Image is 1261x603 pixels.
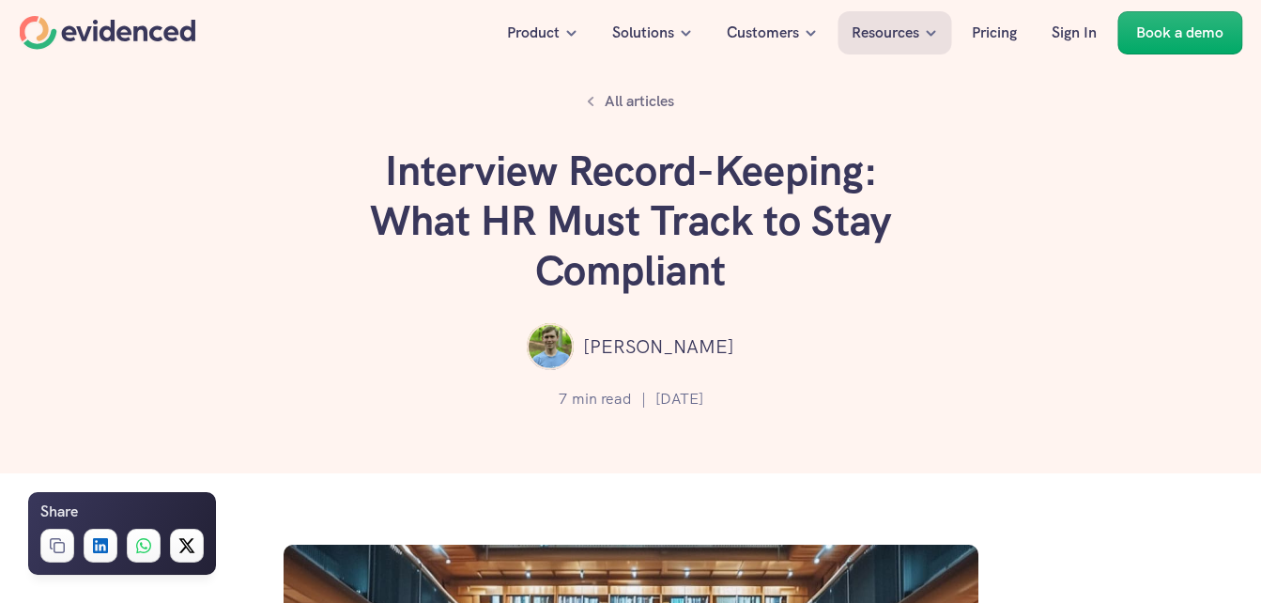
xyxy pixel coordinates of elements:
[1117,11,1242,54] a: Book a demo
[527,323,574,370] img: ""
[559,387,567,411] p: 7
[1052,21,1097,45] p: Sign In
[1038,11,1111,54] a: Sign In
[572,387,632,411] p: min read
[507,21,560,45] p: Product
[577,85,684,118] a: All articles
[583,332,734,362] p: [PERSON_NAME]
[349,147,913,295] h1: Interview Record-Keeping: What HR Must Track to Stay Compliant
[605,89,674,114] p: All articles
[1136,21,1223,45] p: Book a demo
[612,21,674,45] p: Solutions
[19,16,195,50] a: Home
[641,387,646,411] p: |
[655,387,703,411] p: [DATE]
[958,11,1031,54] a: Pricing
[727,21,799,45] p: Customers
[972,21,1017,45] p: Pricing
[852,21,919,45] p: Resources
